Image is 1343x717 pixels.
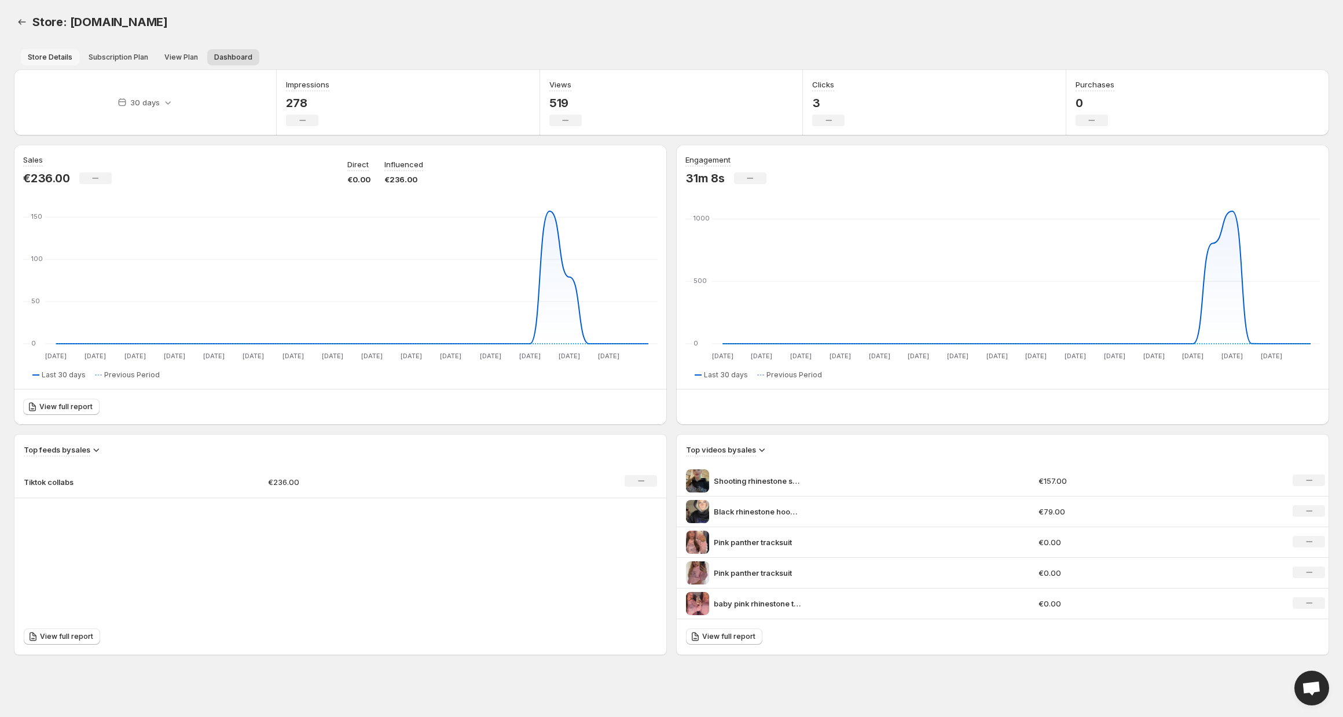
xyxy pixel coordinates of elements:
a: Back [14,14,30,30]
text: 50 [31,297,40,305]
text: [DATE] [790,352,812,360]
p: €236.00 [268,476,494,488]
text: [DATE] [1182,352,1203,360]
text: [DATE] [1221,352,1243,360]
span: Previous Period [766,370,822,380]
p: baby pink rhinestone tracksuits [714,598,801,609]
text: 0 [31,339,36,347]
text: [DATE] [322,352,343,360]
button: Subscription plan [82,49,155,65]
text: [DATE] [559,352,580,360]
img: baby pink rhinestone tracksuits [686,592,709,615]
span: View full report [39,402,93,411]
img: Pink panther tracksuit [686,561,709,584]
text: [DATE] [519,352,541,360]
text: [DATE] [712,352,733,360]
p: €236.00 [23,171,70,185]
p: Black rhinestone hoodie [714,506,801,517]
p: 0 [1076,96,1114,110]
h3: Clicks [812,79,834,90]
text: [DATE] [164,352,185,360]
a: View full report [23,399,100,415]
text: [DATE] [85,352,106,360]
img: Black rhinestone hoodie [686,500,709,523]
p: Pink panther tracksuit [714,536,801,548]
text: [DATE] [243,352,264,360]
span: Store: [DOMAIN_NAME] [32,15,168,29]
h3: Purchases [1076,79,1114,90]
span: Last 30 days [42,370,86,380]
text: [DATE] [361,352,383,360]
span: Last 30 days [704,370,748,380]
text: [DATE] [908,352,929,360]
text: [DATE] [480,352,501,360]
button: Dashboard [207,49,259,65]
p: 30 days [130,97,160,108]
span: Dashboard [214,53,252,62]
p: 31m 8s [685,171,725,185]
text: [DATE] [1065,352,1086,360]
p: 3 [812,96,845,110]
p: Tiktok collabs [24,476,82,488]
text: [DATE] [947,352,968,360]
p: Direct [347,159,369,170]
text: 100 [31,255,43,263]
text: [DATE] [440,352,461,360]
h3: Engagement [685,154,731,166]
span: Store Details [28,53,72,62]
text: 500 [693,277,707,285]
text: [DATE] [45,352,67,360]
p: €0.00 [1039,536,1214,548]
h3: Sales [23,154,43,166]
span: View full report [40,632,93,641]
text: 150 [31,212,42,220]
h3: Top videos by sales [686,444,756,455]
span: Previous Period [104,370,160,380]
p: €0.00 [347,174,370,185]
span: View full report [702,632,755,641]
h3: Views [549,79,571,90]
img: Pink panther tracksuit [686,531,709,554]
text: [DATE] [1261,352,1282,360]
text: [DATE] [124,352,146,360]
p: Influenced [384,159,423,170]
p: €0.00 [1039,567,1214,579]
text: [DATE] [869,352,890,360]
text: [DATE] [282,352,304,360]
text: 0 [693,339,698,347]
p: €157.00 [1039,475,1214,487]
text: [DATE] [751,352,772,360]
p: Pink panther tracksuit [714,567,801,579]
img: Shooting rhinestone star hoodie [686,469,709,492]
p: €79.00 [1039,506,1214,517]
text: [DATE] [1025,352,1047,360]
text: 1000 [693,214,710,222]
h3: Impressions [286,79,329,90]
button: Store details [21,49,79,65]
text: [DATE] [1143,352,1165,360]
text: [DATE] [598,352,619,360]
span: Subscription Plan [89,53,148,62]
text: [DATE] [1104,352,1125,360]
text: [DATE] [830,352,851,360]
p: €236.00 [384,174,423,185]
button: View plan [157,49,205,65]
a: View full report [686,628,762,645]
p: Shooting rhinestone star hoodie [714,475,801,487]
a: Open chat [1294,671,1329,705]
text: [DATE] [986,352,1008,360]
p: €0.00 [1039,598,1214,609]
p: 519 [549,96,582,110]
h3: Top feeds by sales [24,444,90,455]
text: [DATE] [203,352,225,360]
a: View full report [24,628,100,645]
text: [DATE] [401,352,422,360]
p: 278 [286,96,329,110]
span: View Plan [164,53,198,62]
